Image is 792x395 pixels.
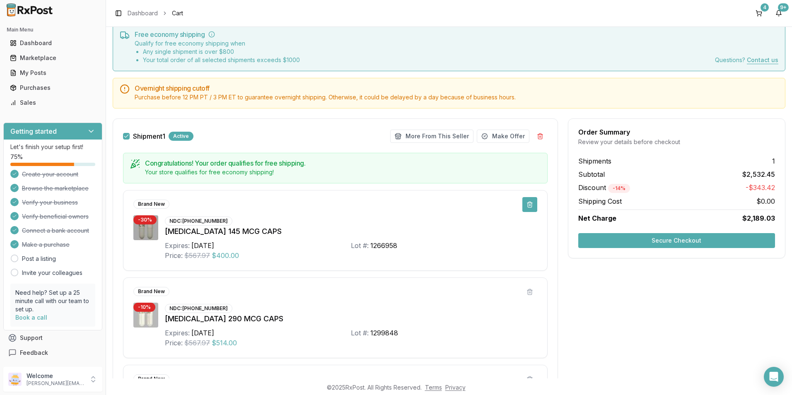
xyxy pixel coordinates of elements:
button: Purchases [3,81,102,94]
p: Let's finish your setup first! [10,143,95,151]
span: Shipments [578,156,611,166]
span: $2,189.03 [742,213,775,223]
img: Linzess 145 MCG CAPS [133,215,158,240]
span: $0.00 [756,196,775,206]
div: Review your details before checkout [578,138,775,146]
li: Any single shipment is over $ 800 [143,48,300,56]
button: More From This Seller [390,130,473,143]
div: 1299848 [370,328,398,338]
button: 9+ [772,7,785,20]
div: Lot #: [351,241,369,250]
h5: Congratulations! Your order qualifies for free shipping. [145,160,541,166]
div: NDC: [PHONE_NUMBER] [165,304,232,313]
span: Shipping Cost [578,196,622,206]
img: User avatar [8,373,22,386]
div: Brand New [133,374,169,383]
a: Dashboard [7,36,99,51]
a: Dashboard [128,9,158,17]
a: Invite your colleagues [22,269,82,277]
span: Discount [578,183,630,192]
nav: breadcrumb [128,9,183,17]
span: Create your account [22,170,78,178]
div: Price: [165,338,183,348]
span: Browse the marketplace [22,184,89,193]
p: Need help? Set up a 25 minute call with our team to set up. [15,289,90,313]
div: Brand New [133,287,169,296]
span: Net Charge [578,214,616,222]
div: 9+ [778,3,789,12]
div: Dashboard [10,39,96,47]
button: Dashboard [3,36,102,50]
img: RxPost Logo [3,3,56,17]
div: NDC: [PHONE_NUMBER] [165,217,232,226]
span: Make a purchase [22,241,70,249]
div: Order Summary [578,129,775,135]
span: Subtotal [578,169,605,179]
button: Feedback [3,345,102,360]
button: Support [3,330,102,345]
p: [PERSON_NAME][EMAIL_ADDRESS][DOMAIN_NAME] [27,380,84,387]
a: Book a call [15,314,47,321]
a: Marketplace [7,51,99,65]
div: Brand New [133,200,169,209]
div: - 30 % [133,215,157,224]
div: Lot #: [351,328,369,338]
a: Purchases [7,80,99,95]
div: Active [169,132,193,141]
span: Verify beneficial owners [22,212,89,221]
a: Terms [425,384,442,391]
div: Your store qualifies for free economy shipping! [145,168,541,176]
div: Sales [10,99,96,107]
div: Purchases [10,84,96,92]
span: $2,532.45 [742,169,775,179]
h2: Main Menu [7,26,99,33]
p: Welcome [27,372,84,380]
span: -$343.42 [746,183,775,193]
div: 1266958 [370,241,397,250]
div: My Posts [10,69,96,77]
span: Shipment 1 [133,133,165,140]
div: Open Intercom Messenger [764,367,784,387]
span: Feedback [20,349,48,357]
span: 1 [772,156,775,166]
div: [DATE] [191,328,214,338]
h3: Getting started [10,126,57,136]
button: Secure Checkout [578,233,775,248]
span: Verify your business [22,198,78,207]
span: Cart [172,9,183,17]
span: $514.00 [212,338,237,348]
div: - 10 % [133,303,155,312]
span: $567.97 [184,338,210,348]
button: Sales [3,96,102,109]
li: Your total order of all selected shipments exceeds $ 1000 [143,56,300,64]
a: Privacy [445,384,466,391]
span: 75 % [10,153,23,161]
button: My Posts [3,66,102,79]
a: My Posts [7,65,99,80]
div: [DATE] [191,241,214,250]
a: Sales [7,95,99,110]
div: - 14 % [608,184,630,193]
span: $567.97 [184,250,210,260]
div: 4 [761,3,769,12]
div: Qualify for free economy shipping when [135,39,300,64]
img: Linzess 290 MCG CAPS [133,303,158,328]
h5: Free economy shipping [135,31,778,38]
div: Marketplace [10,54,96,62]
span: Connect a bank account [22,226,89,235]
div: Purchase before 12 PM PT / 3 PM ET to guarantee overnight shipping. Otherwise, it could be delaye... [135,93,778,101]
div: Price: [165,250,183,260]
div: Questions? [715,56,778,64]
a: Post a listing [22,255,56,263]
button: Marketplace [3,51,102,65]
button: 4 [752,7,765,20]
button: Make Offer [477,130,529,143]
h5: Overnight shipping cutoff [135,85,778,92]
div: [MEDICAL_DATA] 145 MCG CAPS [165,226,537,237]
div: [MEDICAL_DATA] 290 MCG CAPS [165,313,537,325]
span: $400.00 [212,250,239,260]
div: Expires: [165,328,190,338]
div: Expires: [165,241,190,250]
